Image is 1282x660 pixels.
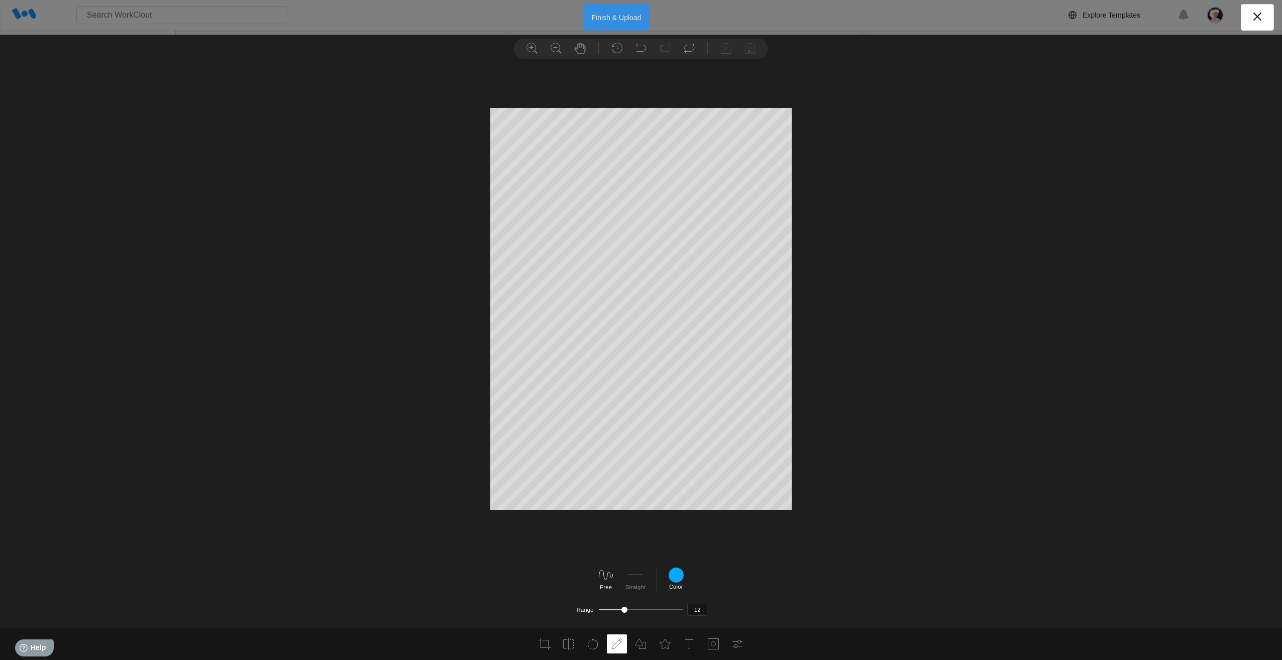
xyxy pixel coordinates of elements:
label: Free [600,584,612,590]
button: Finish & Upload [584,4,650,31]
label: Color [669,584,683,590]
label: Straight [625,584,646,590]
label: Range [577,607,594,613]
div: Color [668,567,684,590]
